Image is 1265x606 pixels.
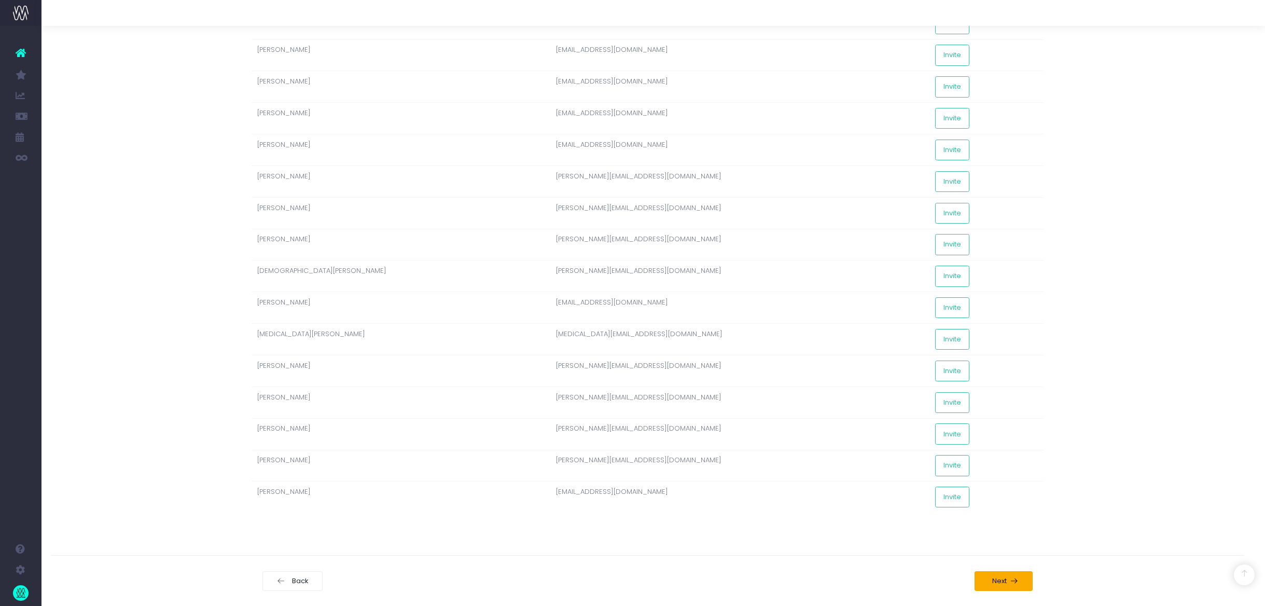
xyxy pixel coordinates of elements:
td: [DEMOGRAPHIC_DATA][PERSON_NAME] [252,260,551,292]
td: [PERSON_NAME][EMAIL_ADDRESS][DOMAIN_NAME] [551,450,930,481]
button: Invite [935,234,969,255]
button: Invite [935,76,969,97]
td: [EMAIL_ADDRESS][DOMAIN_NAME] [551,71,930,103]
td: [PERSON_NAME] [252,418,551,450]
button: Invite [935,361,969,381]
td: [PERSON_NAME][EMAIL_ADDRESS][DOMAIN_NAME] [551,166,930,197]
td: [MEDICAL_DATA][PERSON_NAME] [252,324,551,355]
button: Invite [935,487,969,507]
img: images/default_profile_image.png [13,585,29,601]
td: [PERSON_NAME][EMAIL_ADDRESS][DOMAIN_NAME] [551,197,930,229]
span: Back [288,577,309,585]
td: [PERSON_NAME][EMAIL_ADDRESS][DOMAIN_NAME] [551,355,930,387]
td: [EMAIL_ADDRESS][DOMAIN_NAME] [551,481,930,513]
button: Invite [935,455,969,476]
button: Next [975,571,1033,591]
td: [EMAIL_ADDRESS][DOMAIN_NAME] [551,103,930,134]
td: [PERSON_NAME][EMAIL_ADDRESS][DOMAIN_NAME] [551,260,930,292]
span: Next [989,577,1007,585]
button: Invite [935,45,969,65]
td: [PERSON_NAME] [252,197,551,229]
td: [PERSON_NAME][EMAIL_ADDRESS][DOMAIN_NAME] [551,387,930,418]
button: Invite [935,266,969,286]
button: Invite [935,171,969,192]
button: Invite [935,140,969,160]
td: [PERSON_NAME] [252,450,551,481]
td: [PERSON_NAME][EMAIL_ADDRESS][DOMAIN_NAME] [551,418,930,450]
td: [EMAIL_ADDRESS][DOMAIN_NAME] [551,292,930,324]
td: [EMAIL_ADDRESS][DOMAIN_NAME] [551,134,930,166]
td: [PERSON_NAME] [252,103,551,134]
td: [PERSON_NAME][EMAIL_ADDRESS][DOMAIN_NAME] [551,229,930,260]
td: [PERSON_NAME] [252,355,551,387]
button: Invite [935,423,969,444]
td: [PERSON_NAME] [252,134,551,166]
td: [PERSON_NAME] [252,229,551,260]
td: [PERSON_NAME] [252,481,551,513]
button: Invite [935,203,969,224]
td: [PERSON_NAME] [252,39,551,71]
td: [EMAIL_ADDRESS][DOMAIN_NAME] [551,39,930,71]
button: Invite [935,108,969,129]
td: [MEDICAL_DATA][EMAIL_ADDRESS][DOMAIN_NAME] [551,324,930,355]
td: [PERSON_NAME] [252,387,551,418]
button: Back [262,571,323,591]
button: Invite [935,392,969,413]
td: [PERSON_NAME] [252,71,551,103]
button: Invite [935,329,969,350]
td: [PERSON_NAME] [252,166,551,197]
td: [PERSON_NAME] [252,292,551,324]
button: Invite [935,297,969,318]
